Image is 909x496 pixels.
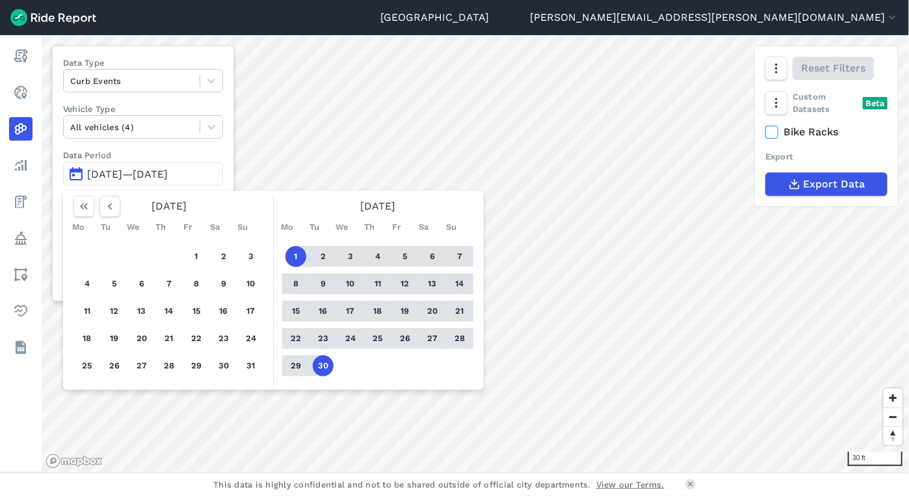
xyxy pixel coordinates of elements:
button: 24 [340,328,361,349]
a: [GEOGRAPHIC_DATA] [380,10,489,25]
div: We [123,217,144,238]
button: 21 [159,328,179,349]
button: 4 [367,246,388,267]
a: Heatmaps [9,117,33,141]
a: Mapbox logo [46,454,103,469]
button: 10 [241,273,261,294]
a: Analyze [9,154,33,177]
div: Su [232,217,253,238]
button: 11 [367,273,388,294]
a: View our Terms. [596,478,665,491]
a: Datasets [9,336,33,359]
button: 10 [340,273,361,294]
button: 28 [159,355,179,376]
div: Custom Datasets [765,90,888,115]
button: 1 [285,246,306,267]
span: [DATE]—[DATE] [87,168,168,180]
button: 8 [285,273,306,294]
button: 13 [131,301,152,322]
label: Data Period [63,149,223,161]
div: Beta [863,97,888,109]
a: Realtime [9,81,33,104]
a: Areas [9,263,33,286]
button: 23 [213,328,234,349]
div: Mo [68,217,89,238]
button: 27 [131,355,152,376]
div: Tu [304,217,325,238]
button: 26 [104,355,125,376]
button: Zoom in [884,389,902,407]
button: 14 [159,301,179,322]
div: Th [150,217,171,238]
button: 5 [395,246,415,267]
button: 25 [77,355,98,376]
button: 18 [77,328,98,349]
button: 20 [131,328,152,349]
button: 18 [367,301,388,322]
button: Zoom out [884,407,902,426]
button: 20 [422,301,443,322]
button: 17 [241,301,261,322]
button: Reset Filters [793,57,874,80]
button: 16 [213,301,234,322]
div: Fr [178,217,198,238]
button: 22 [285,328,306,349]
button: Reset bearing to north [884,426,902,445]
button: 15 [186,301,207,322]
a: Policy [9,227,33,250]
div: Su [441,217,462,238]
button: Export Data [765,172,888,196]
button: 28 [449,328,470,349]
a: Fees [9,190,33,214]
button: 19 [395,301,415,322]
div: Sa [205,217,226,238]
div: Sa [414,217,434,238]
div: [DATE] [277,196,479,217]
button: 9 [313,273,334,294]
button: 26 [395,328,415,349]
button: 29 [285,355,306,376]
button: 23 [313,328,334,349]
canvas: Map [42,35,909,473]
button: 6 [422,246,443,267]
button: 4 [77,273,98,294]
button: 31 [241,355,261,376]
a: Report [9,44,33,68]
button: 16 [313,301,334,322]
button: 21 [449,301,470,322]
button: 29 [186,355,207,376]
button: 11 [77,301,98,322]
button: 12 [395,273,415,294]
button: 1 [186,246,207,267]
button: 8 [186,273,207,294]
button: 2 [313,246,334,267]
button: 3 [241,246,261,267]
div: Tu [96,217,116,238]
label: Data Type [63,57,223,69]
button: 19 [104,328,125,349]
button: 24 [241,328,261,349]
button: [PERSON_NAME][EMAIL_ADDRESS][PERSON_NAME][DOMAIN_NAME] [530,10,899,25]
button: 13 [422,273,443,294]
label: Vehicle Type [63,103,223,115]
div: 30 ft [848,452,902,466]
button: 7 [449,246,470,267]
span: Reset Filters [801,61,865,76]
button: 12 [104,301,125,322]
button: 5 [104,273,125,294]
div: Export [765,150,888,163]
div: We [332,217,352,238]
button: 30 [313,355,334,376]
button: 30 [213,355,234,376]
button: 22 [186,328,207,349]
button: 7 [159,273,179,294]
button: 2 [213,246,234,267]
div: Th [359,217,380,238]
label: Bike Racks [765,124,888,140]
span: Export Data [804,176,865,192]
button: 17 [340,301,361,322]
button: 25 [367,328,388,349]
button: 14 [449,273,470,294]
button: 27 [422,328,443,349]
button: 15 [285,301,306,322]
